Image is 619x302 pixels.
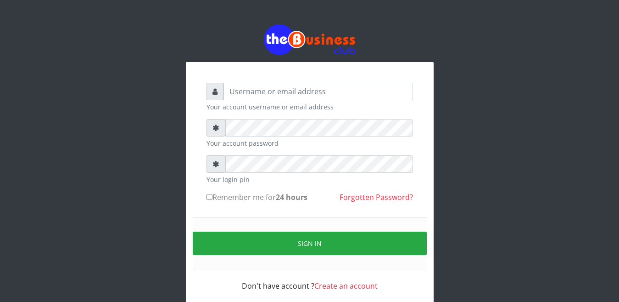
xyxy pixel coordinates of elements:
[223,83,413,100] input: Username or email address
[206,138,413,148] small: Your account password
[276,192,307,202] b: 24 hours
[206,192,307,203] label: Remember me for
[206,194,212,200] input: Remember me for24 hours
[206,269,413,291] div: Don't have account ?
[206,175,413,184] small: Your login pin
[193,232,427,255] button: Sign in
[340,192,413,202] a: Forgotten Password?
[314,281,378,291] a: Create an account
[206,102,413,112] small: Your account username or email address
